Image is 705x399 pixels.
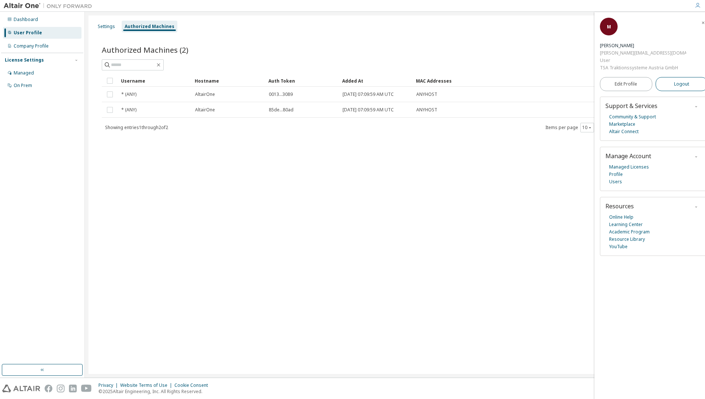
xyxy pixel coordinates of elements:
[416,91,437,97] span: ANYHOST
[609,243,628,250] a: YouTube
[343,91,394,97] span: [DATE] 07:09:59 AM UTC
[674,80,689,88] span: Logout
[609,178,622,185] a: Users
[609,214,633,221] a: Online Help
[605,152,651,160] span: Manage Account
[609,236,645,243] a: Resource Library
[342,75,410,87] div: Added At
[582,125,592,131] button: 10
[2,385,40,392] img: altair_logo.svg
[4,2,96,10] img: Altair One
[174,382,212,388] div: Cookie Consent
[605,102,657,110] span: Support & Services
[609,121,635,128] a: Marketplace
[416,107,437,113] span: ANYHOST
[57,385,65,392] img: instagram.svg
[600,77,652,91] a: Edit Profile
[609,221,643,228] a: Learning Center
[45,385,52,392] img: facebook.svg
[98,382,120,388] div: Privacy
[195,107,215,113] span: AltairOne
[14,83,32,89] div: On Prem
[609,113,656,121] a: Community & Support
[105,124,168,131] span: Showing entries 1 through 2 of 2
[609,171,623,178] a: Profile
[120,382,174,388] div: Website Terms of Use
[609,163,649,171] a: Managed Licenses
[98,388,212,395] p: © 2025 Altair Engineering, Inc. All Rights Reserved.
[121,107,136,113] span: * (ANY)
[125,24,174,30] div: Authorized Machines
[269,107,294,113] span: 85de...80ad
[269,91,293,97] span: 0013...3089
[14,30,42,36] div: User Profile
[81,385,92,392] img: youtube.svg
[600,57,686,64] div: User
[121,91,136,97] span: * (ANY)
[545,123,594,132] span: Items per page
[195,75,263,87] div: Hostname
[195,91,215,97] span: AltairOne
[268,75,336,87] div: Auth Token
[600,49,686,57] div: [PERSON_NAME][EMAIL_ADDRESS][DOMAIN_NAME]
[14,17,38,22] div: Dashboard
[121,75,189,87] div: Username
[102,45,188,55] span: Authorized Machines (2)
[98,24,115,30] div: Settings
[615,81,637,87] span: Edit Profile
[5,57,44,63] div: License Settings
[69,385,77,392] img: linkedin.svg
[609,228,650,236] a: Academic Program
[609,128,639,135] a: Altair Connect
[343,107,394,113] span: [DATE] 07:09:59 AM UTC
[605,202,634,210] span: Resources
[416,75,611,87] div: MAC Addresses
[600,64,686,72] div: TSA Traktionssysteme Austria GmbH
[14,43,49,49] div: Company Profile
[607,24,611,30] span: M
[14,70,34,76] div: Managed
[600,42,686,49] div: Markus Kaintz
